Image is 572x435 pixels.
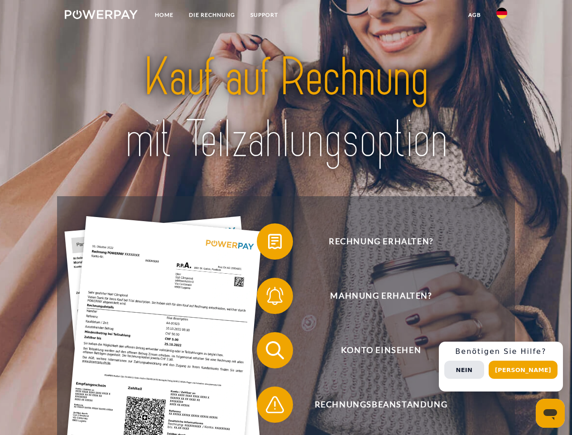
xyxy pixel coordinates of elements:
img: qb_bell.svg [264,285,286,307]
a: Home [147,7,181,23]
div: Schnellhilfe [439,342,563,391]
img: qb_bill.svg [264,230,286,253]
a: DIE RECHNUNG [181,7,243,23]
iframe: Schaltfläche zum Öffnen des Messaging-Fensters [536,399,565,428]
button: Rechnung erhalten? [257,223,492,260]
img: logo-powerpay-white.svg [65,10,138,19]
a: SUPPORT [243,7,286,23]
img: title-powerpay_de.svg [87,43,485,174]
button: Nein [444,361,484,379]
span: Rechnungsbeanstandung [270,387,492,423]
button: Rechnungsbeanstandung [257,387,492,423]
span: Mahnung erhalten? [270,278,492,314]
button: Konto einsehen [257,332,492,368]
span: Rechnung erhalten? [270,223,492,260]
button: [PERSON_NAME] [489,361,558,379]
img: qb_search.svg [264,339,286,362]
span: Konto einsehen [270,332,492,368]
img: qb_warning.svg [264,393,286,416]
img: de [496,8,507,19]
a: agb [461,7,489,23]
h3: Benötigen Sie Hilfe? [444,347,558,356]
button: Mahnung erhalten? [257,278,492,314]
